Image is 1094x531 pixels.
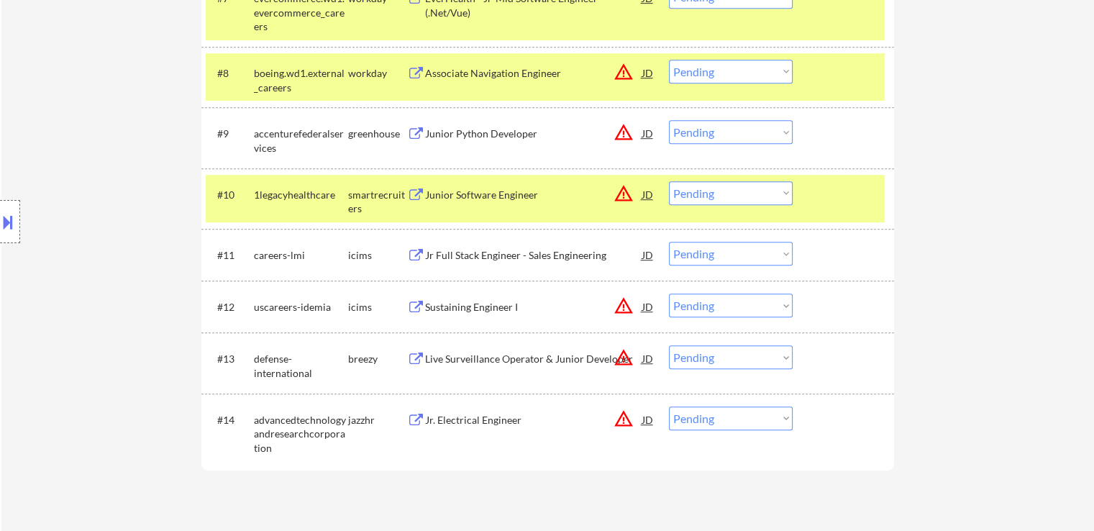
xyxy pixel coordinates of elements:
div: icims [348,248,407,263]
div: Sustaining Engineer I [425,300,642,314]
div: Jr. Electrical Engineer [425,413,642,427]
div: breezy [348,352,407,366]
button: warning_amber [614,348,634,368]
div: JD [641,242,655,268]
button: warning_amber [614,409,634,429]
div: JD [641,181,655,207]
div: #13 [217,352,242,366]
button: warning_amber [614,122,634,142]
div: greenhouse [348,127,407,141]
div: icims [348,300,407,314]
div: JD [641,407,655,432]
div: Junior Software Engineer [425,188,642,202]
div: Live Surveillance Operator & Junior Developer [425,352,642,366]
div: jazzhr [348,413,407,427]
div: workday [348,66,407,81]
div: careers-lmi [254,248,348,263]
div: smartrecruiters [348,188,407,216]
div: defense-international [254,352,348,380]
div: Associate Navigation Engineer [425,66,642,81]
button: warning_amber [614,296,634,316]
div: #8 [217,66,242,81]
div: JD [641,294,655,319]
div: JD [641,120,655,146]
div: Jr Full Stack Engineer - Sales Engineering [425,248,642,263]
button: warning_amber [614,183,634,204]
div: 1legacyhealthcare [254,188,348,202]
button: warning_amber [614,62,634,82]
div: advancedtechnologyandresearchcorporation [254,413,348,455]
div: JD [641,345,655,371]
div: JD [641,60,655,86]
div: #14 [217,413,242,427]
div: boeing.wd1.external_careers [254,66,348,94]
div: Junior Python Developer [425,127,642,141]
div: uscareers-idemia [254,300,348,314]
div: accenturefederalservices [254,127,348,155]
